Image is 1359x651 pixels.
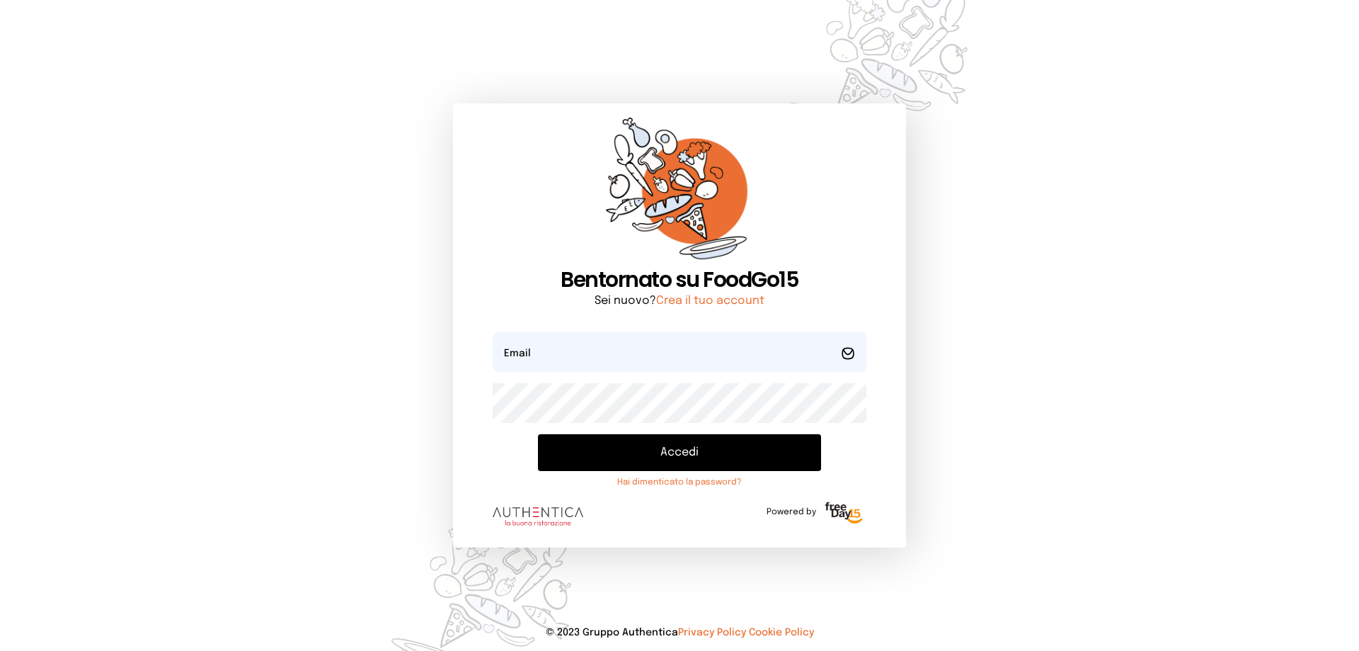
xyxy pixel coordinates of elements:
p: © 2023 Gruppo Authentica [23,625,1336,640]
span: Powered by [767,506,816,518]
h1: Bentornato su FoodGo15 [493,267,866,293]
img: logo-freeday.3e08031.png [822,499,866,528]
a: Privacy Policy [678,628,746,638]
button: Accedi [538,434,821,471]
a: Crea il tuo account [656,295,764,307]
a: Hai dimenticato la password? [538,477,821,488]
p: Sei nuovo? [493,293,866,310]
img: logo.8f33a47.png [493,507,583,526]
img: sticker-orange.65babaf.png [606,118,753,267]
a: Cookie Policy [749,628,814,638]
